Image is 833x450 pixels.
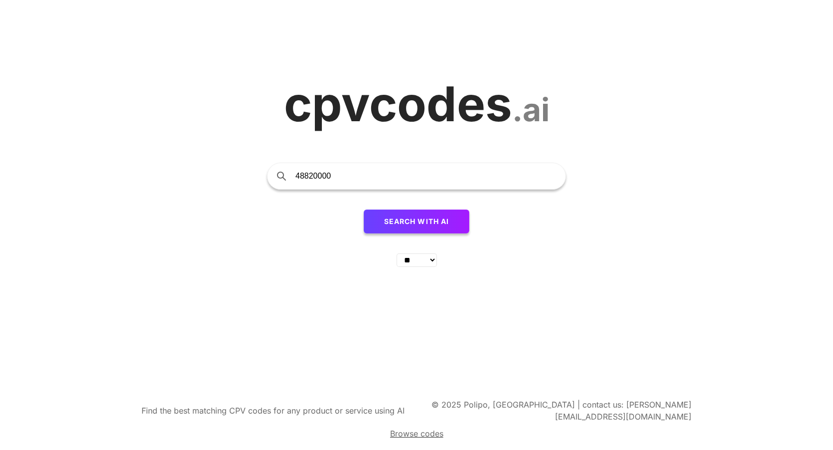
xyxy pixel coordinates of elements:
[284,75,550,133] a: cpvcodes.ai
[384,217,449,225] span: Search with AI
[431,400,692,422] span: © 2025 Polipo, [GEOGRAPHIC_DATA] | contact us: [PERSON_NAME][EMAIL_ADDRESS][DOMAIN_NAME]
[512,90,550,129] span: .ai
[141,406,405,416] span: Find the best matching CPV codes for any product or service using AI
[295,163,555,189] input: Search products or services...
[390,429,443,439] span: Browse codes
[284,75,512,133] span: cpvcodes
[390,428,443,440] a: Browse codes
[364,210,470,233] button: Search with AI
